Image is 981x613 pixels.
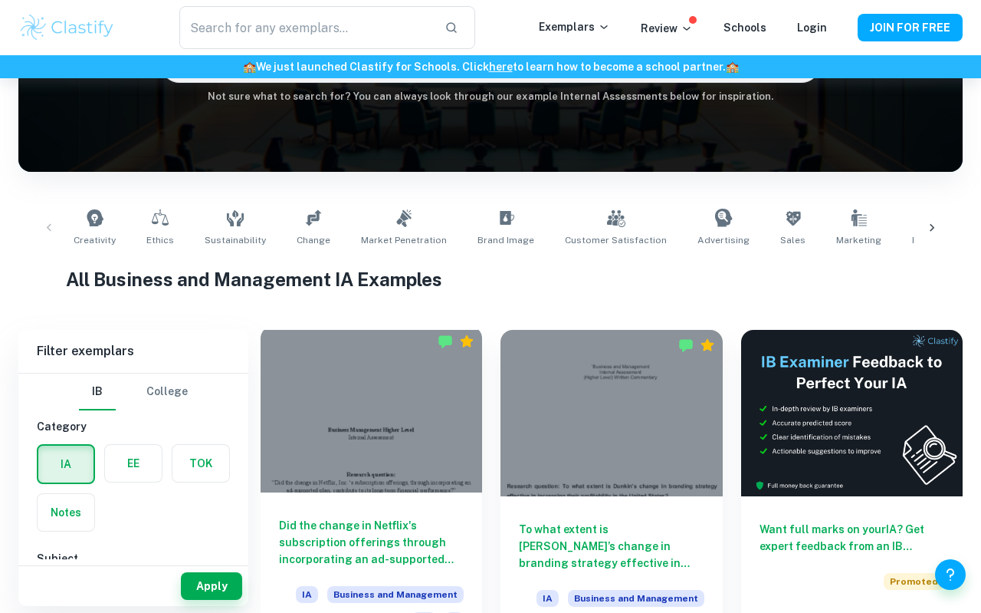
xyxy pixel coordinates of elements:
[519,521,704,572] h6: To what extent is [PERSON_NAME]’s change in branding strategy effective in increasing their profi...
[741,330,963,496] img: Thumbnail
[243,61,256,73] span: 🏫
[37,418,230,435] h6: Category
[38,446,94,483] button: IA
[297,233,330,247] span: Change
[536,590,559,607] span: IA
[489,61,513,73] a: here
[146,233,174,247] span: Ethics
[723,21,766,34] a: Schools
[438,334,453,349] img: Marked
[3,58,978,75] h6: We just launched Clastify for Schools. Click to learn how to become a school partner.
[279,517,464,568] h6: Did the change in Netflix's subscription offerings through incorporating an ad-supported plan con...
[205,233,266,247] span: Sustainability
[37,550,230,567] h6: Subject
[565,233,667,247] span: Customer Satisfaction
[912,233,970,247] span: E-commerce
[568,590,704,607] span: Business and Management
[146,374,188,410] button: College
[641,20,693,37] p: Review
[66,265,916,293] h1: All Business and Management IA Examples
[38,494,94,531] button: Notes
[678,338,694,353] img: Marked
[296,586,318,603] span: IA
[726,61,739,73] span: 🏫
[179,6,432,49] input: Search for any exemplars...
[181,572,242,600] button: Apply
[79,374,188,410] div: Filter type choice
[858,14,963,41] button: JOIN FOR FREE
[172,445,229,482] button: TOK
[18,12,116,43] img: Clastify logo
[697,233,750,247] span: Advertising
[327,586,464,603] span: Business and Management
[700,338,715,353] div: Premium
[760,521,944,555] h6: Want full marks on your IA ? Get expert feedback from an IB examiner!
[477,233,534,247] span: Brand Image
[884,573,944,590] span: Promoted
[361,233,447,247] span: Market Penetration
[780,233,805,247] span: Sales
[18,330,248,373] h6: Filter exemplars
[539,18,610,35] p: Exemplars
[18,89,963,104] h6: Not sure what to search for? You can always look through our example Internal Assessments below f...
[459,334,474,349] div: Premium
[935,559,966,590] button: Help and Feedback
[74,233,116,247] span: Creativity
[797,21,827,34] a: Login
[836,233,881,247] span: Marketing
[79,374,116,410] button: IB
[105,445,162,482] button: EE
